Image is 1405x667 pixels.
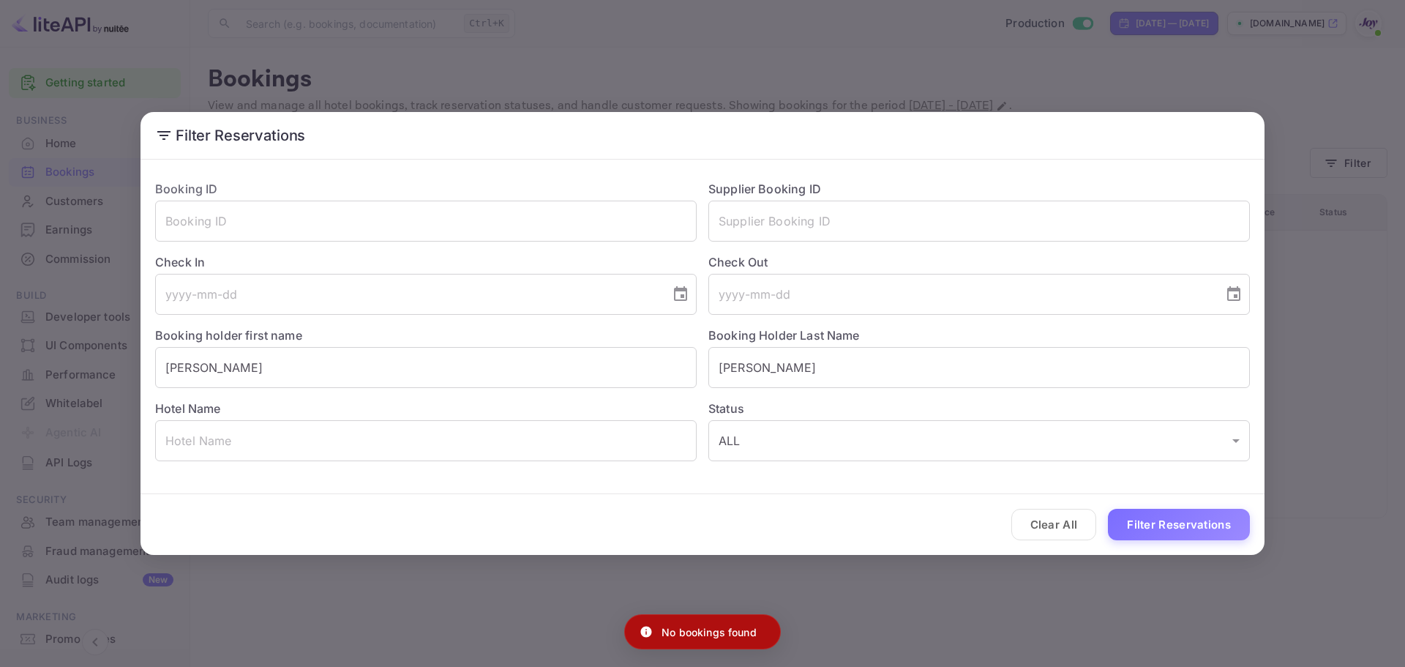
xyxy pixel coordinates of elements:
[1011,509,1097,540] button: Clear All
[666,280,695,309] button: Choose date
[708,253,1250,271] label: Check Out
[708,400,1250,417] label: Status
[140,112,1264,159] h2: Filter Reservations
[708,182,821,196] label: Supplier Booking ID
[1108,509,1250,540] button: Filter Reservations
[155,401,221,416] label: Hotel Name
[155,347,697,388] input: Holder First Name
[155,253,697,271] label: Check In
[708,274,1213,315] input: yyyy-mm-dd
[155,201,697,242] input: Booking ID
[155,328,302,343] label: Booking holder first name
[708,201,1250,242] input: Supplier Booking ID
[708,347,1250,388] input: Holder Last Name
[708,420,1250,461] div: ALL
[155,274,660,315] input: yyyy-mm-dd
[155,182,218,196] label: Booking ID
[155,420,697,461] input: Hotel Name
[1219,280,1248,309] button: Choose date
[708,328,860,343] label: Booking Holder Last Name
[662,625,757,640] p: No bookings found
